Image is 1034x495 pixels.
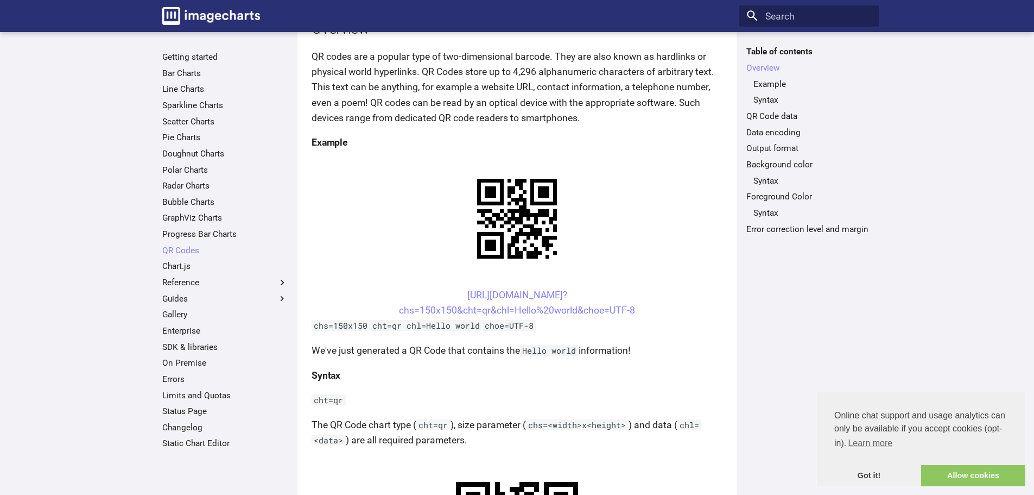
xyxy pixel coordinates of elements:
a: Scatter Charts [162,116,288,127]
a: Radar Charts [162,180,288,191]
a: Bubble Charts [162,197,288,208]
p: The QR Code chart type ( ), size parameter ( ) and data ( ) are all required parameters. [312,417,722,448]
a: Image-Charts documentation [157,2,265,29]
a: [URL][DOMAIN_NAME]?chs=150x150&cht=qr&chl=Hello%20world&choe=UTF-8 [399,290,635,316]
a: Background color [746,159,872,170]
a: Pie Charts [162,132,288,143]
a: Errors [162,374,288,385]
a: Sparkline Charts [162,100,288,111]
code: chs=150x150 cht=qr chl=Hello world choe=UTF-8 [312,320,536,331]
a: Static Chart Editor [162,438,288,449]
a: GraphViz Charts [162,212,288,223]
a: Syntax [753,208,872,218]
a: Enterprise [162,325,288,336]
h4: Syntax [312,368,722,383]
nav: Overview [746,79,872,106]
img: logo [162,7,260,25]
a: Data encoding [746,127,872,138]
div: cookieconsent [817,392,1025,486]
a: Getting started [162,52,288,62]
a: QR Codes [162,245,288,256]
a: Status Page [162,406,288,417]
code: chs=<width>x<height> [526,419,629,430]
a: dismiss cookie message [817,465,921,487]
a: Limits and Quotas [162,390,288,401]
span: Online chat support and usage analytics can only be available if you accept cookies (opt-in). [834,409,1008,452]
a: Error correction level and margin [746,224,872,235]
a: Foreground Color [746,191,872,202]
a: SDK & libraries [162,342,288,353]
a: Gallery [162,309,288,320]
a: Overview [746,62,872,73]
a: Progress Bar Charts [162,229,288,240]
a: Syntax [753,176,872,186]
nav: Foreground Color [746,208,872,218]
label: Table of contents [739,46,879,57]
h4: Example [312,135,722,150]
a: Example [753,79,872,90]
nav: Background color [746,176,872,186]
a: Chart.js [162,261,288,272]
a: Bar Charts [162,68,288,79]
label: Reference [162,277,288,288]
a: allow cookies [921,465,1025,487]
label: Guides [162,293,288,304]
a: On Premise [162,358,288,368]
a: Line Charts [162,84,288,95]
p: QR codes are a popular type of two-dimensional barcode. They are also known as hardlinks or physi... [312,49,722,126]
a: Syntax [753,95,872,105]
a: learn more about cookies [846,435,894,452]
input: Search [739,5,879,27]
a: Polar Charts [162,165,288,176]
img: chart [458,160,576,278]
code: cht=qr [312,394,346,405]
code: Hello world [520,345,579,356]
a: Output format [746,143,872,154]
code: cht=qr [416,419,451,430]
a: QR Code data [746,111,872,122]
a: Changelog [162,422,288,433]
nav: Table of contents [739,46,879,234]
p: We've just generated a QR Code that contains the information! [312,343,722,358]
a: Doughnut Charts [162,148,288,159]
